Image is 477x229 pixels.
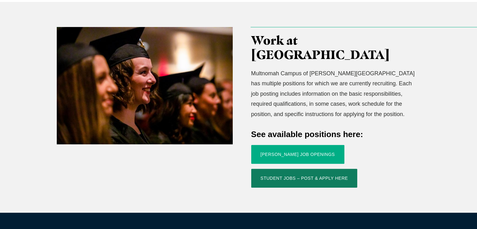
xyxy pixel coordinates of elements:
[251,68,421,119] p: Multnomah Campus of [PERSON_NAME][GEOGRAPHIC_DATA] has multiple positions for which we are curren...
[251,129,421,140] h4: See available positions here:
[251,33,421,62] h3: Work at [GEOGRAPHIC_DATA]
[251,145,344,164] a: [PERSON_NAME] Job Openings
[251,169,358,188] a: Student Jobs – Post & Apply Here
[57,27,233,144] img: Registrar_2019_12_13_Graduation-49-2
